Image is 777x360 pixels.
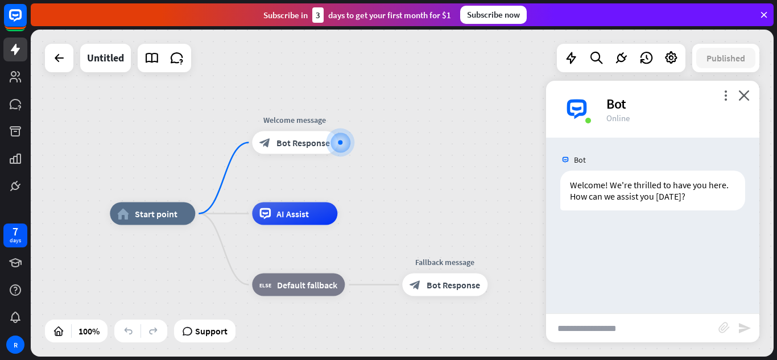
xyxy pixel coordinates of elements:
[13,226,18,237] div: 7
[263,7,451,23] div: Subscribe in days to get your first month for $1
[75,322,103,340] div: 100%
[574,155,586,165] span: Bot
[410,279,421,291] i: block_bot_response
[259,137,271,148] i: block_bot_response
[312,7,324,23] div: 3
[195,322,228,340] span: Support
[135,208,177,220] span: Start point
[606,95,746,113] div: Bot
[606,113,746,123] div: Online
[560,171,745,210] div: Welcome! We're thrilled to have you here. How can we assist you [DATE]?
[6,336,24,354] div: R
[696,48,755,68] button: Published
[9,5,43,39] button: Open LiveChat chat widget
[277,279,337,291] span: Default fallback
[276,208,309,220] span: AI Assist
[276,137,330,148] span: Bot Response
[720,90,731,101] i: more_vert
[427,279,480,291] span: Bot Response
[3,224,27,247] a: 7 days
[460,6,527,24] div: Subscribe now
[117,208,129,220] i: home_2
[394,256,496,268] div: Fallback message
[738,321,751,335] i: send
[243,114,346,126] div: Welcome message
[718,322,730,333] i: block_attachment
[10,237,21,245] div: days
[259,279,271,291] i: block_fallback
[87,44,124,72] div: Untitled
[738,90,750,101] i: close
